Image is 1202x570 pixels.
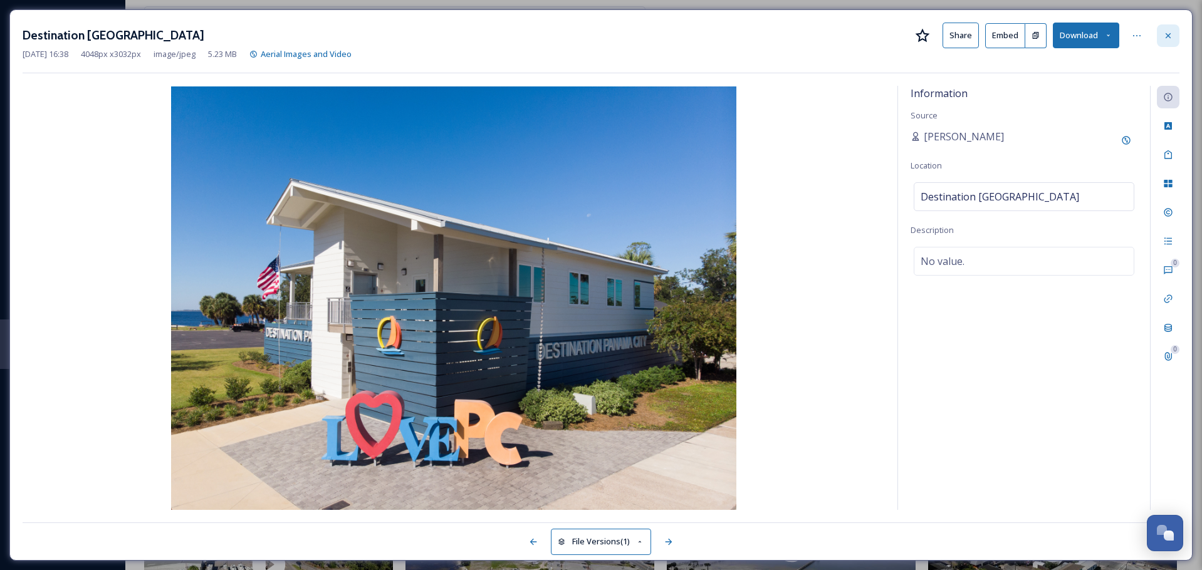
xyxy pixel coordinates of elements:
[1171,345,1179,354] div: 0
[911,160,942,171] span: Location
[154,48,196,60] span: image/jpeg
[1053,23,1119,48] button: Download
[551,529,651,554] button: File Versions(1)
[1147,515,1183,551] button: Open Chat
[208,48,237,60] span: 5.23 MB
[911,86,968,100] span: Information
[23,26,204,44] h3: Destination [GEOGRAPHIC_DATA]
[1171,259,1179,267] div: 0
[261,48,352,60] span: Aerial Images and Video
[911,224,954,236] span: Description
[921,189,1079,204] span: Destination [GEOGRAPHIC_DATA]
[921,254,964,269] span: No value.
[23,86,885,510] img: Destination%20Panama%20City%20
[81,48,141,60] span: 4048 px x 3032 px
[23,48,68,60] span: [DATE] 16:38
[985,23,1025,48] button: Embed
[943,23,979,48] button: Share
[911,110,938,121] span: Source
[924,129,1004,144] span: [PERSON_NAME]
